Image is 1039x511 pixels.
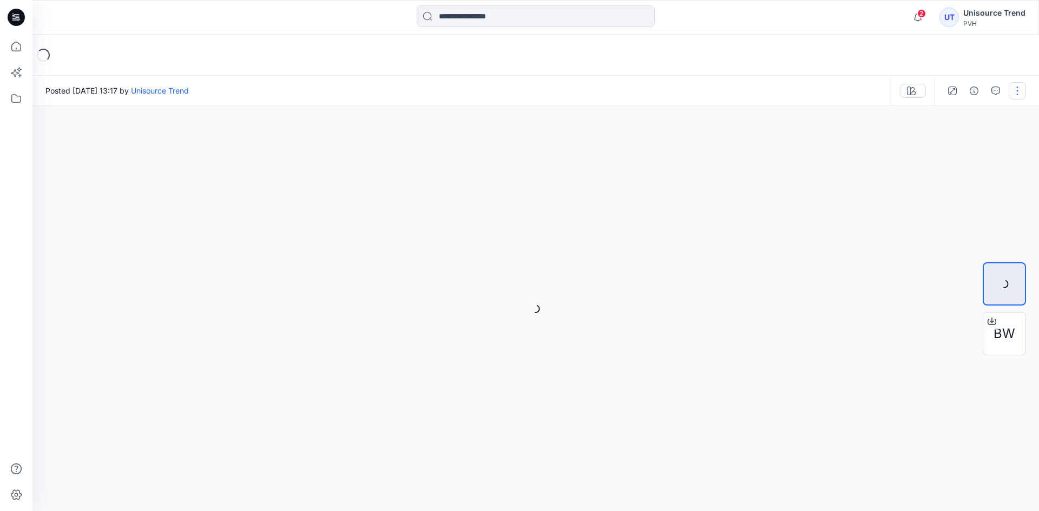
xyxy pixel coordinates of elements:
div: Unisource Trend [963,6,1025,19]
span: BW [994,324,1015,343]
span: 2 [917,9,926,18]
div: UT [939,8,959,27]
div: PVH [963,19,1025,28]
span: Posted [DATE] 13:17 by [45,85,189,96]
a: Unisource Trend [131,86,189,95]
button: Details [965,82,983,99]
